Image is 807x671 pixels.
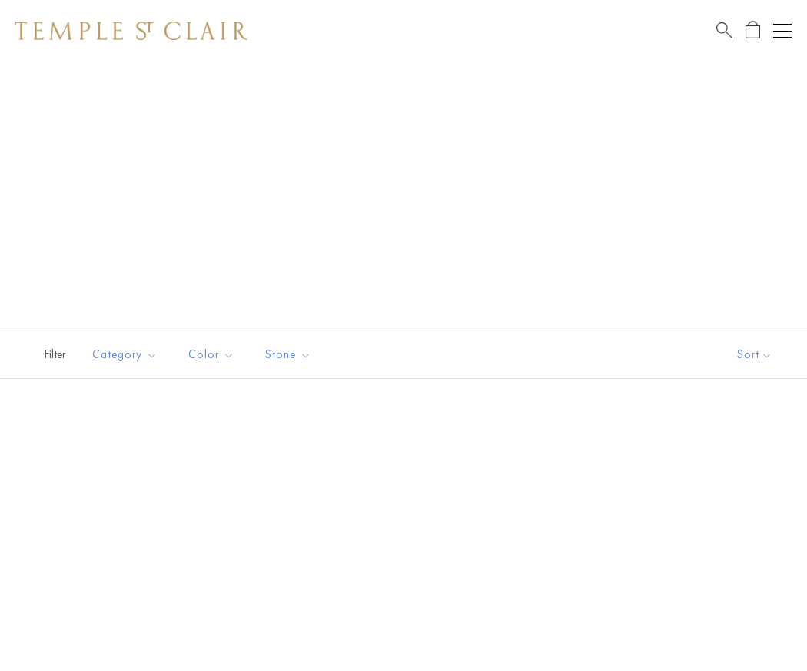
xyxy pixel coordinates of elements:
span: Stone [257,345,323,364]
button: Show sort by [702,331,807,378]
button: Category [81,337,169,372]
button: Stone [254,337,323,372]
a: Open Shopping Bag [746,21,760,40]
span: Category [85,345,169,364]
a: Search [716,21,732,40]
img: Temple St. Clair [15,22,247,40]
button: Color [177,337,246,372]
button: Open navigation [773,22,792,40]
span: Color [181,345,246,364]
